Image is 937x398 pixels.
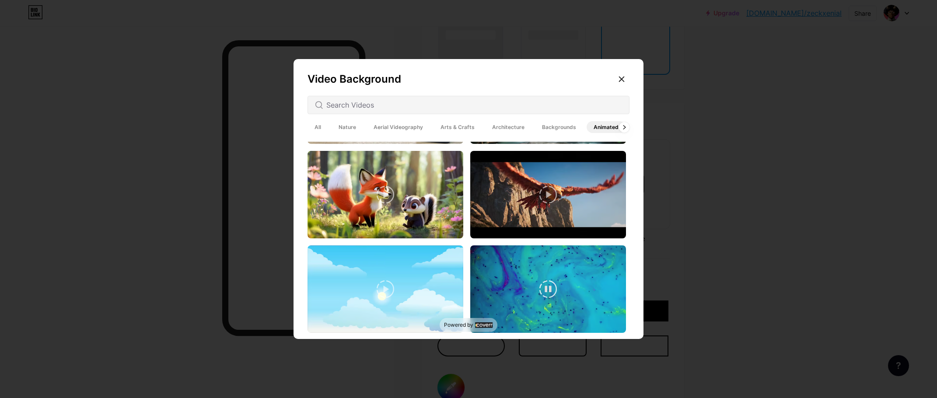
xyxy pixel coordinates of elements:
span: Arts & Crafts [434,121,482,133]
span: Nature [332,121,363,133]
span: Aerial Videography [367,121,430,133]
span: All [308,121,328,133]
span: Backgrounds [535,121,583,133]
span: Powered by [444,321,473,328]
span: Video Background [308,73,401,85]
input: Search Videos [326,100,622,110]
span: Architecture [485,121,531,133]
span: Animated [587,121,626,133]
